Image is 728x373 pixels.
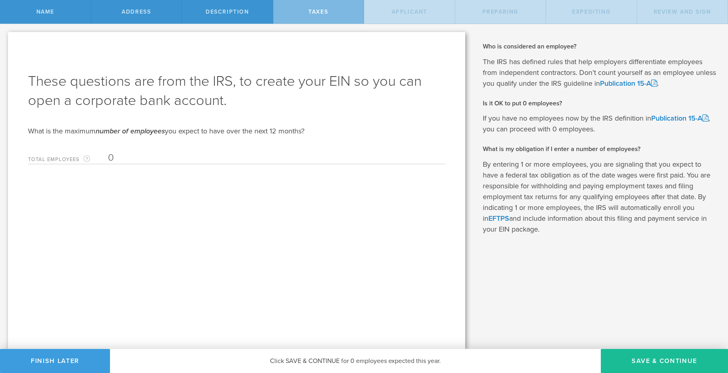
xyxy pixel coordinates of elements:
span: Address [122,8,151,15]
span: Expediting [572,8,610,15]
span: Description [206,8,249,15]
span: Review and Sign [654,8,711,15]
input: # of employees [108,152,441,164]
p: By entering 1 or more employees, you are signaling that you expect to have a federal tax obligati... [483,159,716,235]
span: Preparing [482,8,518,15]
button: Save & Continue [601,349,728,373]
p: If you have no employees now by the IRS definition in , you can proceed with 0 employees. [483,113,716,135]
span: Applicant [392,8,427,15]
label: Total Employees [28,155,108,164]
span: Taxes [308,8,328,15]
a: Publication 15-A [651,114,708,123]
div: What is the maximum you expect to have over the next 12 months? [28,126,445,136]
h2: Is it OK to put 0 employees? [483,99,716,108]
span: Name [36,8,54,15]
iframe: Chat Widget [688,310,728,349]
em: number of employees [96,127,165,135]
h1: These questions are from the IRS, to create your EIN so you can open a corporate bank account. [28,72,445,110]
h2: Who is considered an employee? [483,42,716,51]
a: EFTPS [488,214,509,223]
h2: What is my obligation if I enter a number of employees? [483,145,716,153]
a: Publication 15-A [600,79,657,88]
p: The IRS has defined rules that help employers differentiate employees from independent contractor... [483,56,716,89]
span: Click SAVE & CONTINUE for 0 employees expected this year. [270,357,441,365]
